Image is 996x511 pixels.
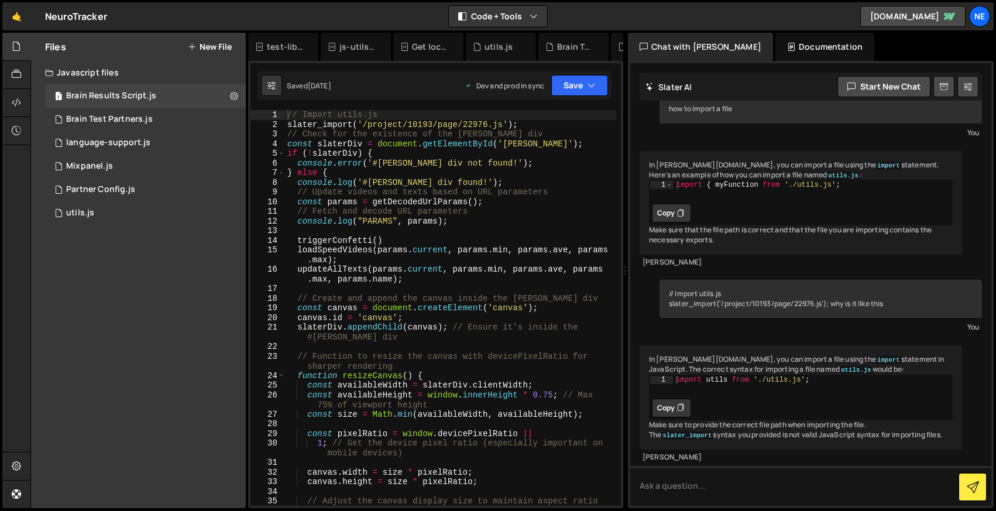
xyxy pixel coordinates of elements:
[250,477,285,487] div: 33
[412,41,449,53] div: Get localStorage.js
[250,217,285,227] div: 12
[551,75,608,96] button: Save
[860,6,966,27] a: [DOMAIN_NAME]
[250,294,285,304] div: 18
[250,207,285,217] div: 11
[876,356,901,364] code: import
[250,265,285,284] div: 16
[66,208,94,218] div: utils.js
[250,120,285,130] div: 2
[250,178,285,188] div: 8
[837,76,930,97] button: Start new chat
[465,81,544,91] div: Dev and prod in sync
[45,108,246,131] div: 10193/29054.js
[66,114,153,125] div: Brain Test Partners.js
[840,366,873,374] code: utils.js
[267,41,304,53] div: test-library.js
[250,159,285,169] div: 6
[660,95,982,124] div: how to import a file
[485,41,513,53] div: utils.js
[66,184,135,195] div: Partner Config.js
[250,187,285,197] div: 9
[449,6,547,27] button: Code + Tools
[640,151,962,255] div: In [PERSON_NAME][DOMAIN_NAME], you can import a file using the statement. Here's an example of ho...
[652,204,691,222] button: Copy
[66,138,150,148] div: language-support.js
[188,42,232,52] button: New File
[876,162,901,170] code: import
[45,84,246,108] div: 10193/22950.js
[250,129,285,139] div: 3
[775,33,874,61] div: Documentation
[643,452,959,462] div: [PERSON_NAME]
[55,92,62,102] span: 1
[45,178,246,201] div: 10193/44615.js
[250,468,285,478] div: 32
[650,376,673,384] div: 1
[645,81,692,92] h2: Slater AI
[628,33,773,61] div: Chat with [PERSON_NAME]
[66,161,113,172] div: Mixpanel.js
[250,284,285,294] div: 17
[250,371,285,381] div: 24
[660,280,982,318] div: // Import utils.js slater_import('/project/10193/page/22976.js'); why is it like this
[250,410,285,420] div: 27
[250,149,285,159] div: 5
[250,380,285,390] div: 25
[45,131,246,155] div: 10193/29405.js
[250,226,285,236] div: 13
[662,126,979,139] div: You
[45,40,66,53] h2: Files
[250,197,285,207] div: 10
[250,168,285,178] div: 7
[287,81,331,91] div: Saved
[250,342,285,352] div: 22
[661,431,713,440] code: slater_import
[31,61,246,84] div: Javascript files
[652,399,691,417] button: Copy
[250,390,285,410] div: 26
[250,313,285,323] div: 20
[662,321,979,333] div: You
[2,2,31,30] a: 🤙
[643,258,959,267] div: [PERSON_NAME]
[66,91,156,101] div: Brain Results Script.js
[45,155,246,178] div: 10193/36817.js
[557,41,595,53] div: Brain Test Partners.js
[250,438,285,458] div: 30
[250,429,285,439] div: 29
[45,201,246,225] div: 10193/22976.js
[250,496,285,506] div: 35
[250,245,285,265] div: 15
[308,81,331,91] div: [DATE]
[969,6,990,27] a: Ne
[827,172,860,180] code: utils.js
[250,352,285,371] div: 23
[250,139,285,149] div: 4
[640,345,962,449] div: In [PERSON_NAME][DOMAIN_NAME], you can import a file using the statement in JavaScript. The corre...
[45,9,107,23] div: NeuroTracker
[250,303,285,313] div: 19
[250,419,285,429] div: 28
[250,323,285,342] div: 21
[250,236,285,246] div: 14
[250,110,285,120] div: 1
[250,487,285,497] div: 34
[650,181,673,189] div: 1
[250,458,285,468] div: 31
[339,41,377,53] div: js-utils.js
